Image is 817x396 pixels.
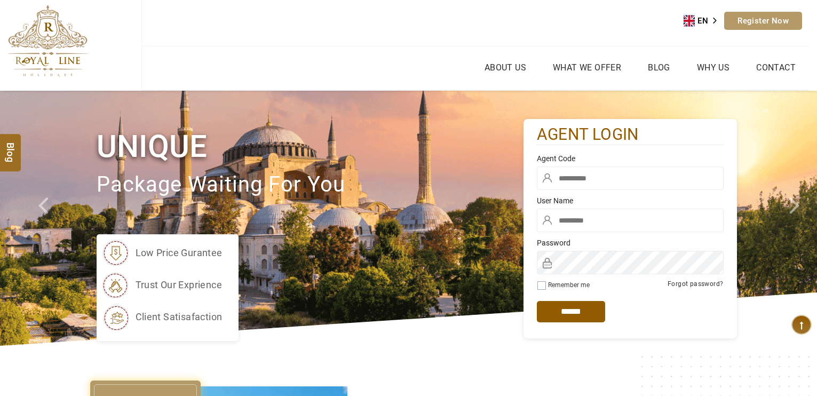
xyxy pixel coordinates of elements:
[694,60,732,75] a: Why Us
[550,60,624,75] a: What we Offer
[668,280,723,288] a: Forgot password?
[645,60,673,75] a: Blog
[753,60,798,75] a: Contact
[102,272,223,298] li: trust our exprience
[482,60,529,75] a: About Us
[97,126,523,167] h1: Unique
[537,237,724,248] label: Password
[537,153,724,164] label: Agent Code
[548,281,590,289] label: Remember me
[776,91,817,346] a: Check next image
[102,304,223,330] li: client satisafaction
[684,13,724,29] div: Language
[8,5,88,77] img: The Royal Line Holidays
[25,91,66,346] a: Check next prev
[684,13,724,29] a: EN
[537,195,724,206] label: User Name
[4,142,18,152] span: Blog
[97,167,523,203] p: package waiting for you
[102,240,223,266] li: low price gurantee
[537,124,724,145] h2: agent login
[684,13,724,29] aside: Language selected: English
[724,12,802,30] a: Register Now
